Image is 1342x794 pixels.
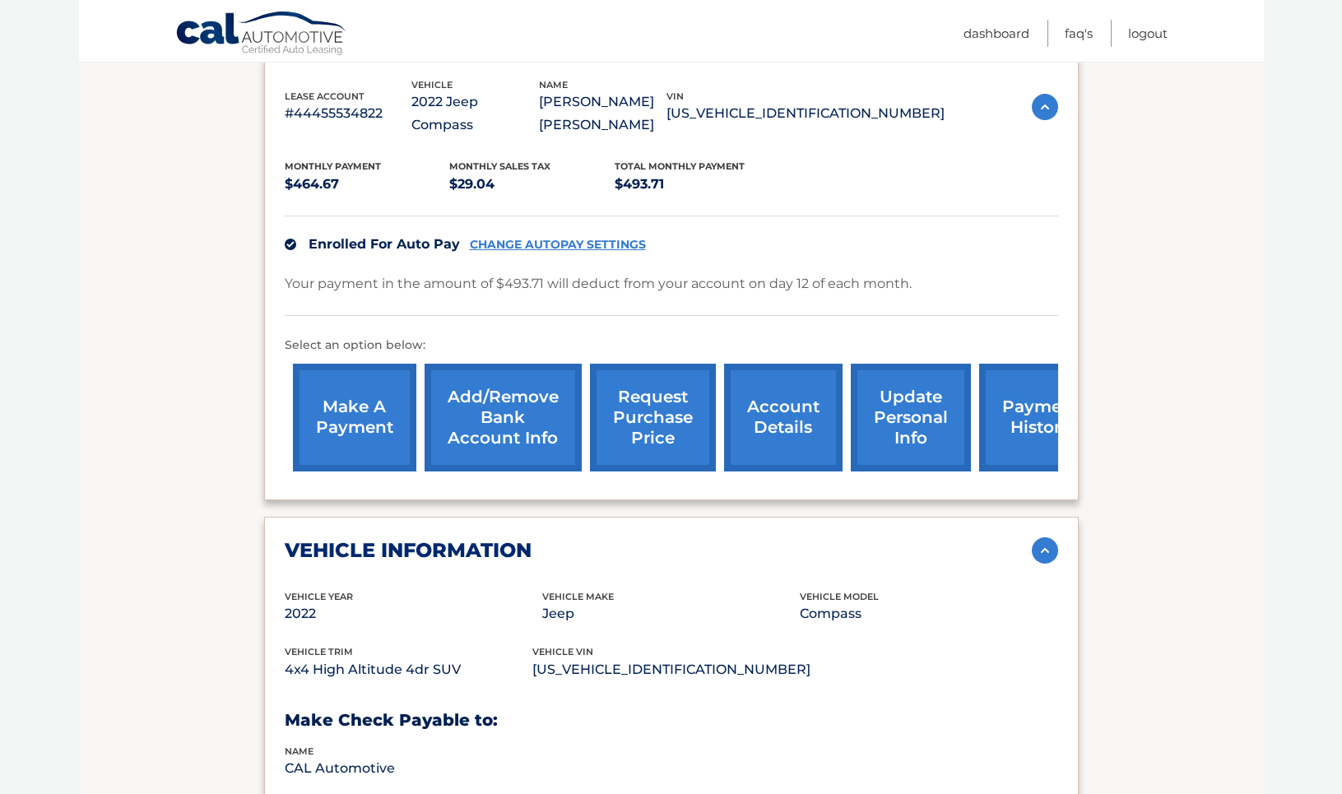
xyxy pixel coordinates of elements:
a: Add/Remove bank account info [425,364,582,471]
p: $493.71 [615,173,780,196]
a: Cal Automotive [175,11,348,58]
p: Your payment in the amount of $493.71 will deduct from your account on day 12 of each month. [285,272,912,295]
span: vehicle Year [285,591,353,602]
a: make a payment [293,364,416,471]
span: name [285,745,313,757]
a: Logout [1128,20,1168,47]
p: 2022 Jeep Compass [411,91,539,137]
span: Monthly Payment [285,160,381,172]
a: CHANGE AUTOPAY SETTINGS [470,238,646,252]
h3: Make Check Payable to: [285,710,1058,731]
a: Dashboard [964,20,1029,47]
p: $29.04 [449,173,615,196]
p: [US_VEHICLE_IDENTIFICATION_NUMBER] [532,658,810,681]
p: CAL Automotive [285,757,542,780]
span: vehicle make [542,591,614,602]
span: Enrolled For Auto Pay [309,236,460,252]
span: Monthly sales Tax [449,160,550,172]
span: lease account [285,91,365,102]
a: FAQ's [1065,20,1093,47]
p: [PERSON_NAME] [PERSON_NAME] [539,91,666,137]
p: $464.67 [285,173,450,196]
span: name [539,79,568,91]
a: account details [724,364,843,471]
span: vehicle [411,79,453,91]
p: 2022 [285,602,542,625]
span: vin [666,91,684,102]
img: check.svg [285,239,296,250]
p: 4x4 High Altitude 4dr SUV [285,658,532,681]
span: Total Monthly Payment [615,160,745,172]
a: request purchase price [590,364,716,471]
a: update personal info [851,364,971,471]
a: payment history [979,364,1103,471]
p: Compass [800,602,1057,625]
span: vehicle trim [285,646,353,657]
p: #44455534822 [285,102,412,125]
p: Select an option below: [285,336,1058,355]
img: accordion-active.svg [1032,94,1058,120]
p: [US_VEHICLE_IDENTIFICATION_NUMBER] [666,102,945,125]
h2: vehicle information [285,538,532,563]
img: accordion-active.svg [1032,537,1058,564]
span: vehicle vin [532,646,593,657]
span: vehicle model [800,591,879,602]
p: Jeep [542,602,800,625]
